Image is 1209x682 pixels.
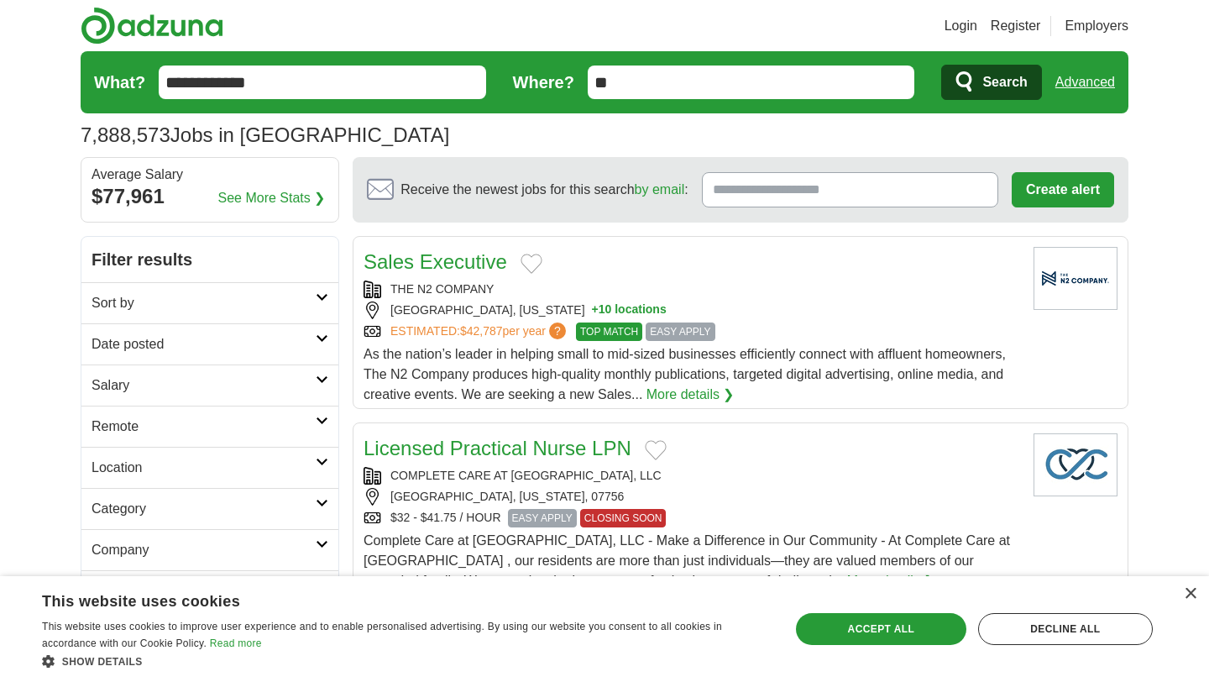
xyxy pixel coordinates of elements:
a: Date posted [81,323,338,365]
button: Search [941,65,1041,100]
a: Login [945,16,977,36]
a: Company [81,529,338,570]
a: Register [991,16,1041,36]
a: See More Stats ❯ [218,188,326,208]
h2: Company [92,540,316,560]
a: by email [635,182,685,197]
a: Salary [81,365,338,406]
div: Average Salary [92,168,328,181]
div: Show details [42,653,768,669]
h2: Category [92,499,316,519]
label: What? [94,70,145,95]
img: Adzuna logo [81,7,223,45]
div: Accept all [796,613,966,645]
div: $32 - $41.75 / HOUR [364,509,1020,527]
span: Complete Care at [GEOGRAPHIC_DATA], LLC - Make a Difference in Our Community - At Complete Care a... [364,533,1010,588]
span: CLOSING SOON [580,509,667,527]
span: As the nation’s leader in helping small to mid-sized businesses efficiently connect with affluent... [364,347,1006,401]
button: +10 locations [592,302,667,319]
button: Create alert [1012,172,1114,207]
a: Employment type [81,570,338,611]
a: More details ❯ [646,385,735,405]
a: Remote [81,406,338,447]
a: Category [81,488,338,529]
div: COMPLETE CARE AT [GEOGRAPHIC_DATA], LLC [364,467,1020,485]
div: Decline all [978,613,1153,645]
div: [GEOGRAPHIC_DATA], [US_STATE], 07756 [364,488,1020,506]
a: More details ❯ [847,571,935,591]
h2: Salary [92,375,316,396]
h2: Remote [92,417,316,437]
a: Advanced [1055,66,1115,99]
div: This website uses cookies [42,586,726,611]
h1: Jobs in [GEOGRAPHIC_DATA] [81,123,449,146]
a: Sales Executive [364,250,507,273]
img: Company logo [1034,433,1117,496]
a: Location [81,447,338,488]
span: + [592,302,599,319]
button: Add to favorite jobs [645,440,667,460]
span: EASY APPLY [646,323,714,341]
label: Where? [513,70,574,95]
span: Search [982,66,1027,99]
div: $77,961 [92,181,328,212]
span: ? [549,323,566,339]
a: Licensed Practical Nurse LPN [364,437,631,459]
div: [GEOGRAPHIC_DATA], [US_STATE] [364,302,1020,319]
span: Receive the newest jobs for this search : [400,180,688,200]
span: $42,787 [460,324,503,338]
span: Show details [62,656,143,668]
button: Add to favorite jobs [521,254,542,274]
img: Company logo [1034,247,1117,310]
h2: Location [92,458,316,478]
a: ESTIMATED:$42,787per year? [390,323,569,341]
h2: Date posted [92,334,316,354]
a: Read more, opens a new window [210,637,262,649]
span: EASY APPLY [508,509,577,527]
h2: Filter results [81,237,338,282]
div: THE N2 COMPANY [364,281,1020,298]
div: Close [1184,588,1196,601]
a: Sort by [81,282,338,323]
span: TOP MATCH [576,323,642,341]
h2: Sort by [92,293,316,313]
span: 7,888,573 [81,120,170,150]
a: Employers [1065,16,1128,36]
span: This website uses cookies to improve user experience and to enable personalised advertising. By u... [42,621,722,649]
